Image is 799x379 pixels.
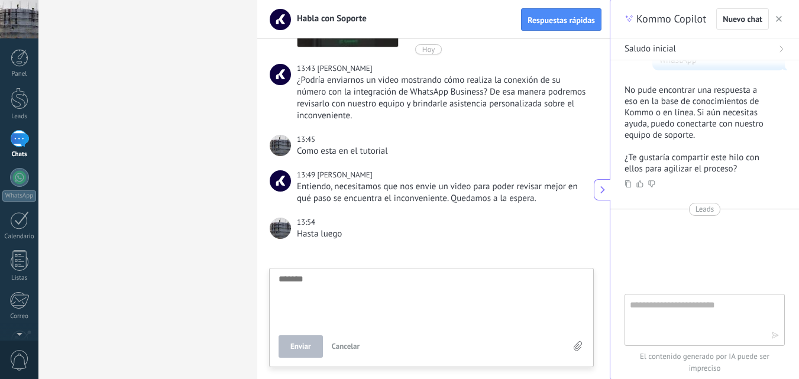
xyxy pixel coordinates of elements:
div: ¿Podría enviarnos un video mostrando cómo realiza la conexión de su número con la integración de ... [297,74,591,122]
div: Chats [2,151,37,158]
span: Leads [696,203,714,215]
div: 13:54 [297,216,317,228]
p: ¿Te gustaría compartir este hilo con ellos para agilizar el proceso? [625,152,771,174]
span: Enviar [290,342,311,351]
button: Nuevo chat [716,8,769,30]
div: WhatsApp [2,190,36,202]
div: Correo [2,313,37,320]
div: 13:43 [297,63,317,74]
div: Como esta en el tutorial [297,145,591,157]
span: Kommo Copilot [636,12,706,26]
span: Cancelar [332,341,360,351]
button: Cancelar [327,335,365,358]
span: Luna P. [317,170,372,180]
span: Luna P. [270,170,291,192]
div: Leads [2,113,37,121]
span: El contenido generado por IA puede ser impreciso [625,351,785,374]
div: Hasta luego [297,228,591,240]
div: Hoy [422,44,435,54]
div: Entiendo, necesitamos que nos envíe un video para poder revisar mejor en qué paso se encuentra el... [297,181,591,205]
button: Enviar [279,335,323,358]
span: Nuevo chat [723,15,762,23]
button: Saludo inicial [610,38,799,60]
span: Habla con Soporte [290,13,367,24]
span: ECUANDAMIOS ALQUILER ANDAMIOS ECUADOR [270,218,291,239]
div: Panel [2,70,37,78]
span: Luna P. [270,64,291,85]
div: Listas [2,274,37,282]
span: ECUANDAMIOS ALQUILER ANDAMIOS ECUADOR [270,135,291,156]
span: Luna P. [317,63,372,73]
span: Respuestas rápidas [528,16,595,24]
button: Respuestas rápidas [521,8,601,31]
span: Saludo inicial [625,43,676,55]
p: No pude encontrar una respuesta a eso en la base de conocimientos de Kommo o en línea. Si aún nec... [625,85,771,141]
div: 13:49 [297,169,317,181]
div: 13:45 [297,134,317,145]
div: Calendario [2,233,37,241]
